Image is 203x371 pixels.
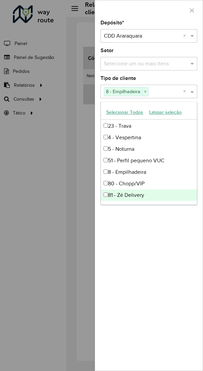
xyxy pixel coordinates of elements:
div: 81 - Zé Delivery [101,189,197,201]
span: Clear all [183,87,189,96]
span: × [142,88,148,96]
button: Selecionar Todos [103,107,146,118]
span: Clear all [183,32,189,40]
label: Setor [100,46,114,55]
div: 5 - Noturna [101,143,197,155]
div: 4 - Vespertina [101,132,197,143]
div: 51 - Perfil pequeno VUC [101,155,197,166]
label: Depósito [100,19,124,27]
label: Tipo de cliente [100,74,136,82]
div: 23 - Trava [101,120,197,132]
ng-dropdown-panel: Options list [100,102,197,205]
div: 8 - Empilhadeira [101,166,197,178]
span: 8 - Empilhadeira [104,87,142,96]
button: Limpar seleção [146,107,185,118]
div: 80 - Chopp/VIP [101,178,197,189]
